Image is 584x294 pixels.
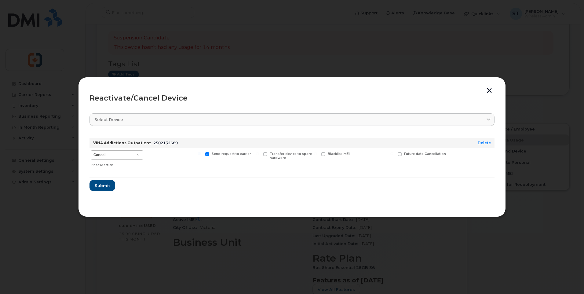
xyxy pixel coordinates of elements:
div: Choose action [91,160,143,167]
span: Future date Cancellation [404,152,446,156]
span: Blacklist IMEI [328,152,350,156]
span: Transfer device to spare hardware [270,152,312,160]
span: 2502132689 [153,141,178,145]
span: Send request to carrier [212,152,251,156]
input: Blacklist IMEI [314,152,317,155]
span: Submit [95,183,110,189]
strong: VIHA Addictions Outpatient [93,141,151,145]
input: Send request to carrier [198,152,201,155]
a: Delete [478,141,491,145]
button: Submit [89,180,115,191]
input: Future date Cancellation [390,152,393,155]
div: Reactivate/Cancel Device [89,94,495,102]
input: Transfer device to spare hardware [256,152,259,155]
span: Select device [95,117,123,123]
a: Select device [89,113,495,126]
